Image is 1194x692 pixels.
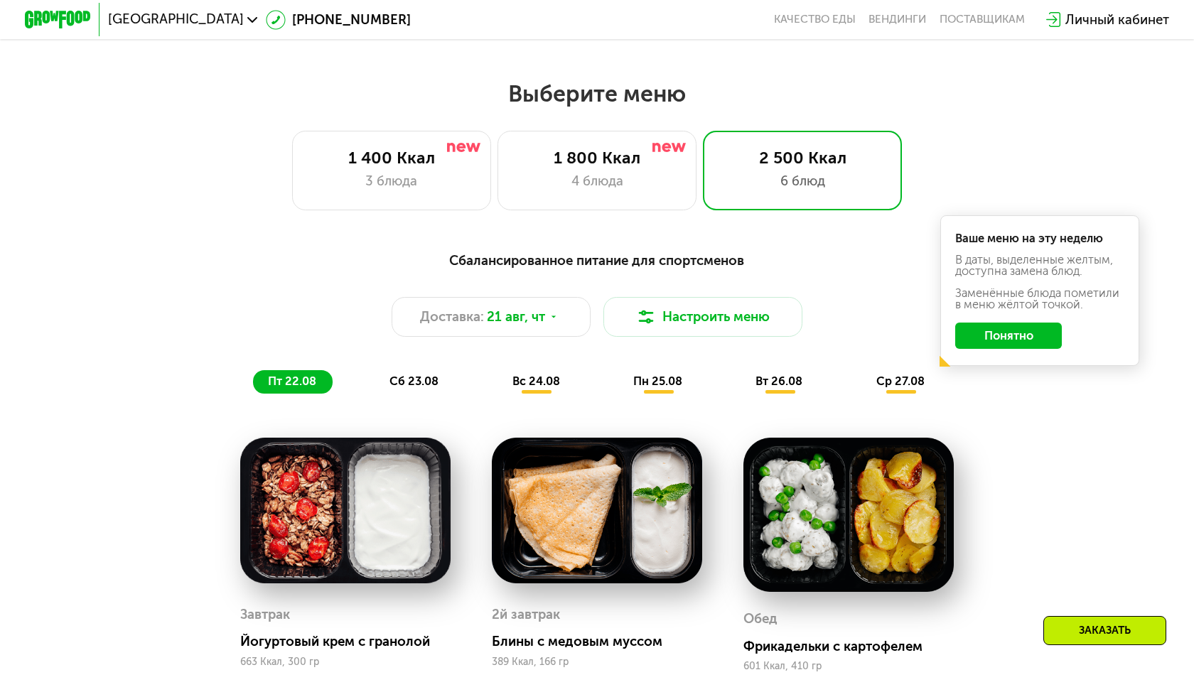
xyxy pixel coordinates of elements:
[240,633,463,649] div: Йогуртовый крем с гранолой
[1065,10,1169,30] div: Личный кабинет
[868,13,926,26] a: Вендинги
[633,374,682,388] span: пн 25.08
[108,13,244,26] span: [GEOGRAPHIC_DATA]
[492,633,715,649] div: Блины с медовым муссом
[106,250,1087,271] div: Сбалансированное питание для спортсменов
[420,307,484,327] span: Доставка:
[268,374,316,388] span: пт 22.08
[743,638,967,654] div: Фрикадельки с картофелем
[492,602,560,627] div: 2й завтрак
[743,661,954,672] div: 601 Ккал, 410 гр
[1043,616,1166,645] div: Заказать
[940,13,1025,26] div: поставщикам
[876,374,925,388] span: ср 27.08
[955,288,1124,311] div: Заменённые блюда пометили в меню жёлтой точкой.
[720,171,885,191] div: 6 блюд
[487,307,545,327] span: 21 авг, чт
[515,148,679,168] div: 1 800 Ккал
[720,148,885,168] div: 2 500 Ккал
[955,323,1063,349] button: Понятно
[492,656,702,668] div: 389 Ккал, 166 гр
[309,171,473,191] div: 3 блюда
[53,80,1141,108] h2: Выберите меню
[266,10,411,30] a: [PHONE_NUMBER]
[743,606,778,631] div: Обед
[955,254,1124,278] div: В даты, выделенные желтым, доступна замена блюд.
[309,148,473,168] div: 1 400 Ккал
[515,171,679,191] div: 4 блюда
[389,374,439,388] span: сб 23.08
[755,374,802,388] span: вт 26.08
[240,656,451,668] div: 663 Ккал, 300 гр
[603,297,802,337] button: Настроить меню
[774,13,856,26] a: Качество еды
[955,233,1124,244] div: Ваше меню на эту неделю
[512,374,560,388] span: вс 24.08
[240,602,290,627] div: Завтрак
